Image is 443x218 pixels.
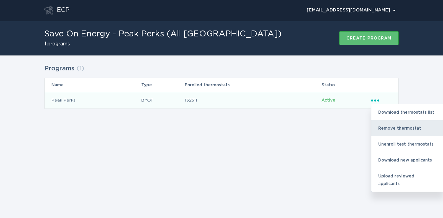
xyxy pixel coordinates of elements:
button: Create program [339,31,399,45]
tr: 17f24b97e58a414881f77a8ad59767bc [45,92,398,108]
div: Create program [346,36,391,40]
button: Open user account details [304,5,399,16]
div: Popover menu [304,5,399,16]
td: Peak Perks [45,92,141,108]
div: ECP [57,6,70,15]
button: Go to dashboard [44,6,53,15]
td: BYOT [141,92,184,108]
h2: 1 programs [44,42,282,46]
th: Enrolled thermostats [184,78,321,92]
td: 132511 [184,92,321,108]
h1: Save On Energy - Peak Perks (All [GEOGRAPHIC_DATA]) [44,30,282,38]
h2: Programs [44,62,74,75]
tr: Table Headers [45,78,398,92]
span: ( 1 ) [76,66,84,72]
th: Name [45,78,141,92]
div: [EMAIL_ADDRESS][DOMAIN_NAME] [307,8,396,12]
th: Type [141,78,184,92]
span: Active [322,98,335,102]
th: Status [321,78,371,92]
